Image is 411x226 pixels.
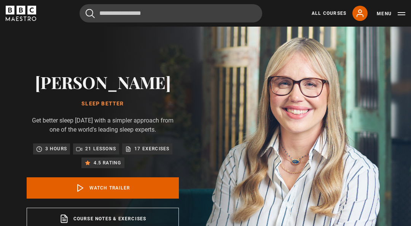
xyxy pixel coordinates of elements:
p: 17 exercises [134,145,169,153]
button: Toggle navigation [377,10,405,18]
a: Watch Trailer [27,177,179,199]
p: 21 lessons [85,145,116,153]
h2: [PERSON_NAME] [27,72,179,92]
button: Submit the search query [86,9,95,18]
a: All Courses [312,10,346,17]
p: Get better sleep [DATE] with a simpler approach from one of the world's leading sleep experts. [27,116,179,134]
svg: BBC Maestro [6,6,36,21]
p: 3 hours [45,145,67,153]
p: 4.5 rating [94,159,121,167]
input: Search [80,4,262,22]
h1: Sleep Better [27,101,179,107]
